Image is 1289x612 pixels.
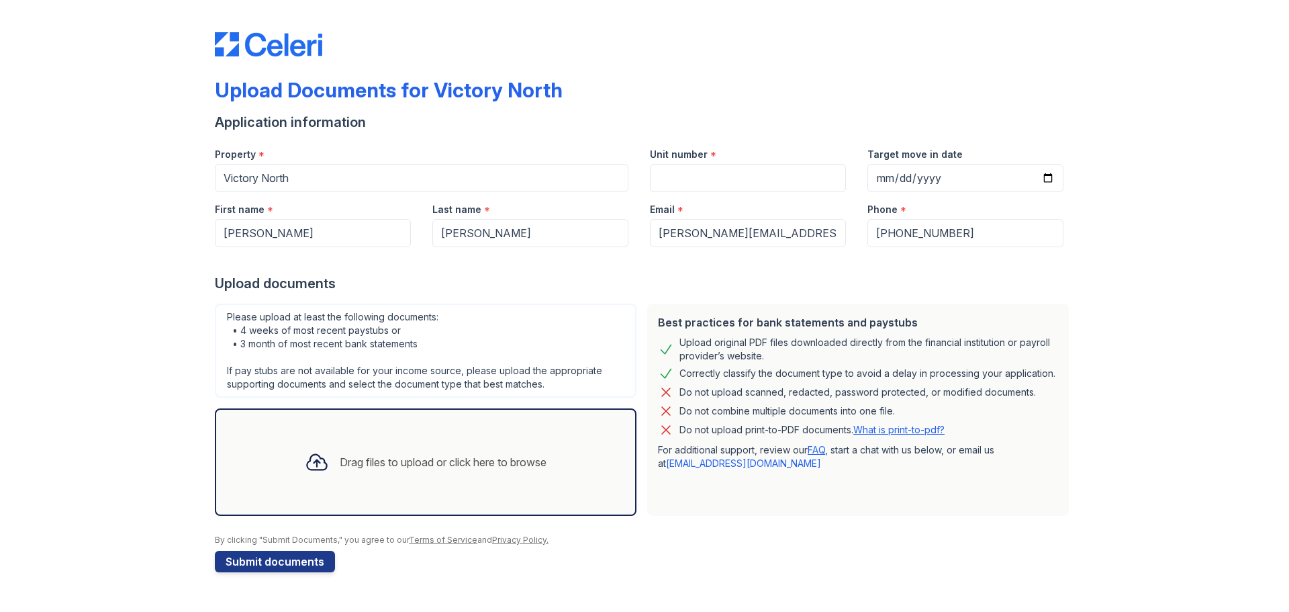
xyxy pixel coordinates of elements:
[215,78,563,102] div: Upload Documents for Victory North
[867,203,898,216] label: Phone
[679,336,1058,363] div: Upload original PDF files downloaded directly from the financial institution or payroll provider’...
[853,424,945,435] a: What is print-to-pdf?
[658,443,1058,470] p: For additional support, review our , start a chat with us below, or email us at
[340,454,546,470] div: Drag files to upload or click here to browse
[679,403,895,419] div: Do not combine multiple documents into one file.
[666,457,821,469] a: [EMAIL_ADDRESS][DOMAIN_NAME]
[215,304,636,398] div: Please upload at least the following documents: • 4 weeks of most recent paystubs or • 3 month of...
[215,535,1074,545] div: By clicking "Submit Documents," you agree to our and
[808,444,825,455] a: FAQ
[650,203,675,216] label: Email
[215,274,1074,293] div: Upload documents
[867,148,963,161] label: Target move in date
[409,535,477,545] a: Terms of Service
[215,148,256,161] label: Property
[492,535,548,545] a: Privacy Policy.
[679,384,1036,400] div: Do not upload scanned, redacted, password protected, or modified documents.
[215,113,1074,132] div: Application information
[215,32,322,56] img: CE_Logo_Blue-a8612792a0a2168367f1c8372b55b34899dd931a85d93a1a3d3e32e68fde9ad4.png
[215,203,265,216] label: First name
[679,423,945,437] p: Do not upload print-to-PDF documents.
[658,314,1058,331] div: Best practices for bank statements and paystubs
[215,551,335,572] button: Submit documents
[432,203,481,216] label: Last name
[679,365,1055,382] div: Correctly classify the document type to avoid a delay in processing your application.
[650,148,708,161] label: Unit number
